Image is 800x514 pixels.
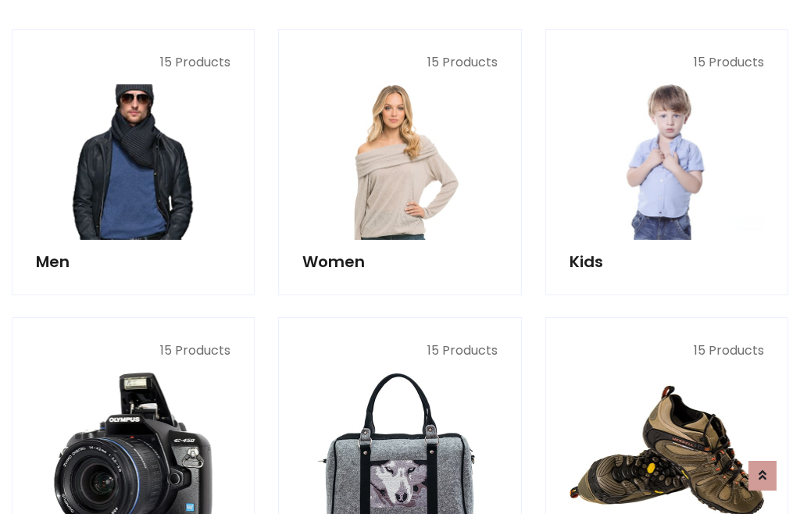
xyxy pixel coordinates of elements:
[302,252,497,271] h5: Women
[302,53,497,72] p: 15 Products
[302,341,497,360] p: 15 Products
[570,341,764,360] p: 15 Products
[36,252,230,271] h5: Men
[570,53,764,72] p: 15 Products
[36,53,230,72] p: 15 Products
[570,252,764,271] h5: Kids
[36,341,230,360] p: 15 Products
